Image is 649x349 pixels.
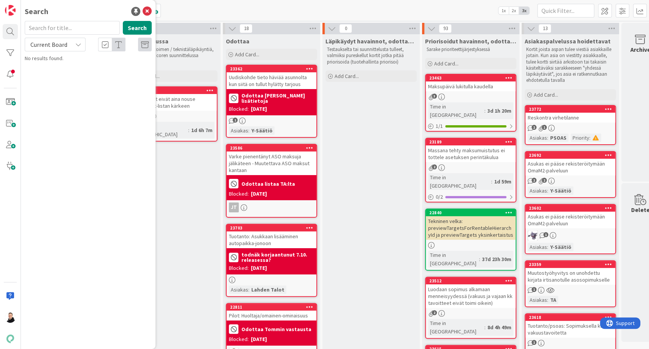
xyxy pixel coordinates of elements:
[486,107,513,115] div: 3d 1h 20m
[434,60,459,67] span: Add Card...
[426,139,516,145] div: 23189
[498,7,509,14] span: 1x
[525,106,615,123] div: 23772Reskontra virhetilanne
[525,205,615,228] div: 23602Asukas ei pääse rekisteröitymään OmaM2-palveluun
[426,81,516,91] div: Maksupäivä lukitulla kaudella
[428,319,484,336] div: Time in [GEOGRAPHIC_DATA]
[547,296,548,304] span: :
[525,113,615,123] div: Reskontra virhetilanne
[241,327,311,332] b: Odottaa Tommin vastausta
[525,314,615,338] div: 23618Tuotanto/psoas: Sopimuksella kaksi vakuustavoitetta
[129,122,188,139] div: Time in [GEOGRAPHIC_DATA]
[229,105,249,113] div: Blocked:
[230,145,316,151] div: 23586
[548,134,568,142] div: PSOAS
[571,134,589,142] div: Priority
[227,225,316,248] div: 23703Tuotanto: Asukkaan lisääminen autopaikka-jonoon
[426,284,516,308] div: Luodaan sopimus alkamaan menneisyydessä (vakuus ja vajaan kk tavoitteet eivät toimi oikein)
[548,243,573,251] div: Y-Säätiö
[229,335,249,343] div: Blocked:
[427,46,515,53] p: Sarake prioriteettijärjestyksessä
[230,304,316,310] div: 22811
[229,202,239,212] div: JT
[230,225,316,231] div: 23703
[432,310,437,315] span: 2
[436,122,443,130] span: 1 / 1
[525,152,615,159] div: 23692
[525,37,611,45] span: Asiakaspalvelussa hoidettavat
[529,153,615,158] div: 23692
[429,210,516,215] div: 22840
[16,1,35,10] span: Support
[128,46,216,65] p: Odottaa liiketoimen / teknistäläpikäyntiä, joka tehdään coren suunnittelussa viikoittain
[529,107,615,112] div: 23772
[532,125,536,130] span: 2
[543,232,548,237] span: 1
[547,243,548,251] span: :
[251,105,267,113] div: [DATE]
[426,192,516,202] div: 0/2
[426,145,516,162] div: Massana tehty maksumuistutus ei tottele asetuksen perintäkulua
[537,4,594,18] input: Quick Filter...
[426,277,516,308] div: 23512Luodaan sopimus alkamaan menneisyydessä (vakuus ja vajaan kk tavoitteet eivät toimi oikein)
[327,46,415,65] p: Testaukselta tai suunnittelusta tulleet, valmiiksi pureskellut kortit jotka pitää priorisoida (tu...
[525,261,615,285] div: 23359Muutostyöhyvitys on unohdettu kirjata irtisanotulle asosopimukselle
[542,125,547,130] span: 1
[251,335,267,343] div: [DATE]
[528,296,547,304] div: Asiakas
[525,159,615,175] div: Asukas ei pääse rekisteröitymään OmaM2-palveluun
[251,264,267,272] div: [DATE]
[229,285,248,294] div: Asiakas
[5,333,16,344] img: avatar
[229,126,248,135] div: Asiakas
[528,243,547,251] div: Asiakas
[529,315,615,320] div: 23618
[230,66,316,72] div: 23362
[547,134,548,142] span: :
[251,190,267,198] div: [DATE]
[123,21,152,35] button: Search
[479,255,480,263] span: :
[235,51,259,58] span: Add Card...
[428,251,479,268] div: Time in [GEOGRAPHIC_DATA]
[127,94,217,111] div: Huutomerkit eivät aina nouse sopimukset-listan kärkeen
[426,75,516,81] div: 23463
[130,88,217,93] div: 23571
[227,202,316,212] div: JT
[548,186,573,195] div: Y-Säätiö
[227,304,316,311] div: 22811
[335,73,359,80] span: Add Card...
[426,121,516,131] div: 1/1
[227,311,316,320] div: Pilot: Huoltaja/omainen-ominaisuus
[127,87,217,94] div: 23571
[436,193,443,201] span: 0 / 2
[589,134,590,142] span: :
[480,255,513,263] div: 37d 23h 30m
[428,102,484,119] div: Time in [GEOGRAPHIC_DATA]
[439,24,452,33] span: 93
[227,151,316,175] div: Varke pienentänyt ASO maksuja jälikäteen - Muutettava ASO maksut kantaan
[240,24,252,33] span: 18
[241,93,314,104] b: Odottaa [PERSON_NAME] lisätietoja
[229,264,249,272] div: Blocked:
[492,177,513,186] div: 1d 59m
[227,145,316,175] div: 23586Varke pienentänyt ASO maksuja jälikäteen - Muutettava ASO maksut kantaan
[528,186,547,195] div: Asiakas
[491,177,492,186] span: :
[227,225,316,231] div: 23703
[538,24,551,33] span: 13
[484,323,486,331] span: :
[525,212,615,228] div: Asukas ei pääse rekisteröitymään OmaM2-palveluun
[526,46,614,84] p: Kortit joista aspan tulee viestiä asiakkaille jotain. Kun asia on viestitty asiakkaalle, tulee ko...
[534,91,558,98] span: Add Card...
[249,285,286,294] div: Lahden Talot
[426,209,516,216] div: 22840
[532,178,536,183] span: 2
[426,209,516,240] div: 22840Tekninen velka: previewTargetsForRentableHierarchyId ja previewTargets yksinkertaistus
[525,321,615,338] div: Tuotanto/psoas: Sopimuksella kaksi vakuustavoitetta
[249,126,275,135] div: Y-Säätiö
[5,312,16,323] img: AN
[5,5,16,16] img: Visit kanbanzone.com
[227,65,316,89] div: 23362Uudiskohde tieto häviää asunnolta kun siitä on tullut hylätty tarjous
[429,278,516,284] div: 23512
